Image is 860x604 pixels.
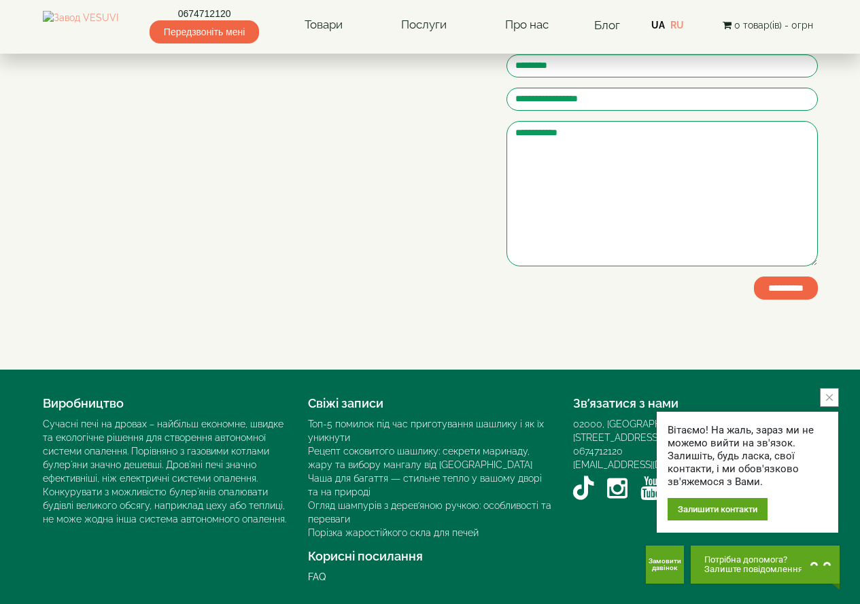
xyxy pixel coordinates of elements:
a: Порізка жаростійкого скла для печей [308,527,479,538]
a: 0674712120 [573,446,623,457]
a: Топ-5 помилок під час приготування шашлику і як їх уникнути [308,419,544,443]
a: [EMAIL_ADDRESS][DOMAIN_NAME] [573,459,727,470]
span: Передзвоніть мені [150,20,259,43]
span: Залиште повідомлення [704,565,803,574]
h4: Свіжі записи [308,397,553,410]
div: 02000, [GEOGRAPHIC_DATA], [GEOGRAPHIC_DATA]. [STREET_ADDRESS] [573,417,818,444]
a: Чаша для багаття — стильне тепло у вашому дворі та на природі [308,473,542,497]
a: 0674712120 [150,7,259,20]
a: YouTube VESUVI [640,472,661,505]
img: Завод VESUVI [43,11,118,39]
span: 0 товар(ів) - 0грн [734,20,813,31]
a: Instagram VESUVI [607,472,627,505]
a: Рецепт соковитого шашлику: секрети маринаду, жару та вибору мангалу від [GEOGRAPHIC_DATA] [308,446,532,470]
a: UA [651,20,665,31]
a: TikTok VESUVI [573,472,594,505]
div: Вітаємо! На жаль, зараз ми не можемо вийти на зв'язок. Залишіть, будь ласка, свої контакти, і ми ... [668,424,827,488]
a: Блог [594,18,620,32]
button: Chat button [691,546,840,584]
div: Сучасні печі на дровах – найбільш економне, швидке та екологічне рішення для створення автономної... [43,417,288,526]
div: Залишити контакти [668,498,768,520]
h4: Виробництво [43,397,288,410]
a: RU [670,20,684,31]
a: Про нас [492,10,562,41]
span: Потрібна допомога? [704,555,803,565]
button: close button [820,388,839,407]
a: Послуги [388,10,460,41]
a: Огляд шампурів з дерев’яною ручкою: особливості та переваги [308,500,551,525]
button: 0 товар(ів) - 0грн [719,18,817,33]
h4: Корисні посилання [308,550,553,563]
a: FAQ [308,571,326,582]
h4: Зв’язатися з нами [573,397,818,410]
span: Замовити дзвінок [649,558,681,571]
a: Товари [291,10,356,41]
button: Get Call button [646,546,684,584]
